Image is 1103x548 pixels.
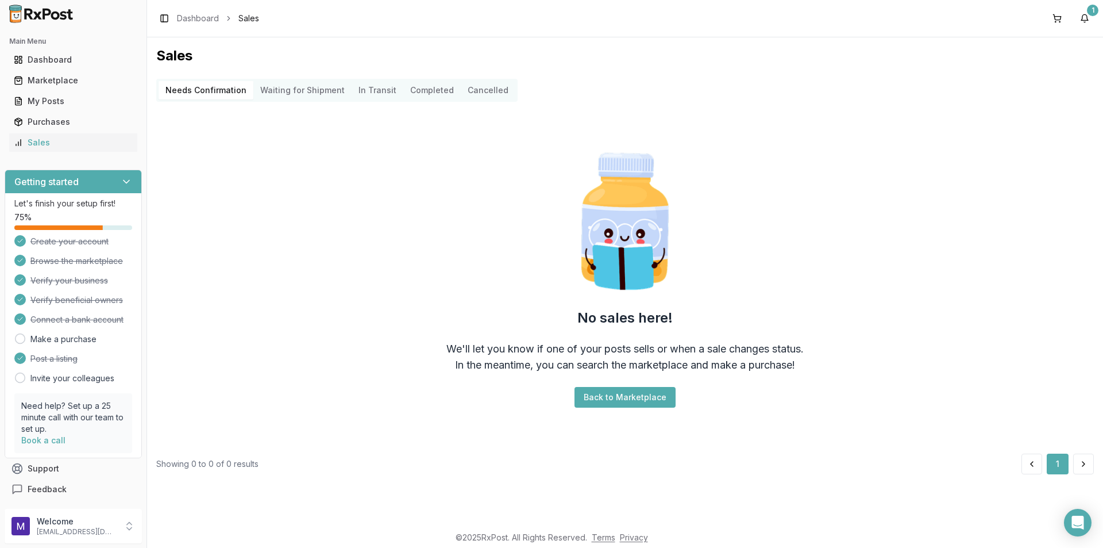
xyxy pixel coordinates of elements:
span: Verify beneficial owners [30,294,123,306]
a: Book a call [21,435,65,445]
span: 75 % [14,212,32,223]
span: Sales [238,13,259,24]
img: Smart Pill Bottle [551,148,699,295]
nav: breadcrumb [177,13,259,24]
p: Welcome [37,516,117,527]
p: Need help? Set up a 25 minute call with our team to set up. [21,400,125,435]
span: Post a listing [30,353,78,365]
button: Feedback [5,479,142,500]
div: Purchases [14,116,133,128]
a: Sales [9,132,137,153]
button: Dashboard [5,51,142,69]
button: My Posts [5,92,142,110]
div: 1 [1087,5,1098,16]
button: In Transit [352,81,403,99]
div: Showing 0 to 0 of 0 results [156,458,259,470]
button: Marketplace [5,71,142,90]
a: Terms [592,532,615,542]
a: Privacy [620,532,648,542]
button: Waiting for Shipment [253,81,352,99]
button: Purchases [5,113,142,131]
a: Dashboard [9,49,137,70]
img: User avatar [11,517,30,535]
div: In the meantime, you can search the marketplace and make a purchase! [455,357,795,373]
button: 1 [1075,9,1094,28]
a: My Posts [9,91,137,112]
span: Browse the marketplace [30,255,123,267]
span: Connect a bank account [30,314,124,325]
button: Sales [5,133,142,152]
button: Back to Marketplace [574,387,676,408]
span: Feedback [28,484,67,495]
div: Marketplace [14,75,133,86]
h2: No sales here! [577,309,673,327]
p: [EMAIL_ADDRESS][DOMAIN_NAME] [37,527,117,536]
button: Needs Confirmation [159,81,253,99]
a: Make a purchase [30,334,97,345]
a: Dashboard [177,13,219,24]
button: Cancelled [461,81,515,99]
div: My Posts [14,95,133,107]
span: Create your account [30,236,109,247]
div: Sales [14,137,133,148]
div: Open Intercom Messenger [1064,509,1092,536]
h2: Main Menu [9,37,137,46]
div: Dashboard [14,54,133,66]
button: 1 [1047,454,1069,474]
a: Invite your colleagues [30,373,114,384]
p: Let's finish your setup first! [14,198,132,209]
a: Marketplace [9,70,137,91]
h1: Sales [156,47,1094,65]
img: RxPost Logo [5,5,78,23]
span: Verify your business [30,275,108,286]
button: Support [5,458,142,479]
h3: Getting started [14,175,79,189]
button: Completed [403,81,461,99]
a: Purchases [9,112,137,132]
div: We'll let you know if one of your posts sells or when a sale changes status. [446,341,804,357]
